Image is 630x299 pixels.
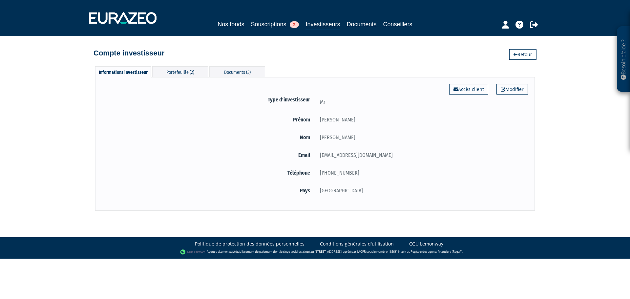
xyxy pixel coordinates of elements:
a: Lemonway [219,250,234,254]
label: Nom [102,133,315,141]
label: Pays [102,186,315,195]
label: Email [102,151,315,159]
a: Investisseurs [305,20,340,30]
a: Conseillers [383,20,412,29]
a: Registre des agents financiers (Regafi) [410,250,462,254]
div: Informations investisseur [95,66,151,77]
div: - Agent de (établissement de paiement dont le siège social est situé au [STREET_ADDRESS], agréé p... [7,249,623,255]
div: [EMAIL_ADDRESS][DOMAIN_NAME] [315,151,528,159]
p: Besoin d'aide ? [620,30,627,89]
label: Prénom [102,116,315,124]
label: Type d'investisseur [102,96,315,104]
img: 1732889491-logotype_eurazeo_blanc_rvb.png [89,12,157,24]
a: Modifier [496,84,528,95]
a: Accès client [449,84,488,95]
a: Souscriptions2 [251,20,299,29]
a: Retour [509,49,536,60]
a: Nos fonds [218,20,244,29]
div: Portefeuille (2) [152,66,208,77]
a: Conditions générales d'utilisation [320,241,394,247]
div: [PHONE_NUMBER] [315,169,528,177]
div: Mr [315,98,528,106]
img: logo-lemonway.png [180,249,205,255]
div: [PERSON_NAME] [315,116,528,124]
a: Documents [347,20,377,29]
span: 2 [290,21,299,28]
div: [GEOGRAPHIC_DATA] [315,186,528,195]
div: [PERSON_NAME] [315,133,528,141]
label: Téléphone [102,169,315,177]
a: CGU Lemonway [409,241,443,247]
a: Politique de protection des données personnelles [195,241,304,247]
h4: Compte investisseur [94,49,164,57]
div: Documents (3) [209,66,265,77]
